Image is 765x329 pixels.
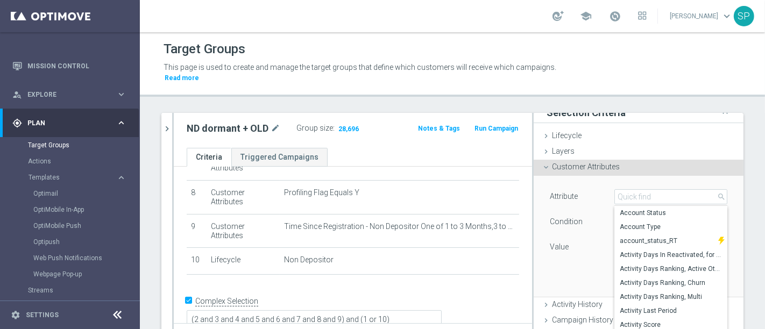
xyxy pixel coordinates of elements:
[161,113,172,145] button: chevron_right
[33,189,112,198] a: Optimail
[33,185,139,202] div: Optimail
[33,270,112,278] a: Webpage Pop-up
[12,118,116,128] div: Plan
[271,122,280,135] i: mode_edit
[284,188,359,197] span: Profiling Flag Equals Y
[162,124,172,134] i: chevron_right
[33,205,112,214] a: OptiMobile In-App
[12,118,22,128] i: gps_fixed
[552,316,613,324] span: Campaign History
[28,286,112,295] a: Streams
[33,238,112,246] a: Optipush
[620,223,722,231] span: Account Type
[284,255,334,264] span: Non Depositor
[28,141,112,149] a: Target Groups
[717,192,726,201] span: search
[550,217,583,226] lable: Condition
[26,312,59,318] a: Settings
[669,8,734,24] a: [PERSON_NAME]keyboard_arrow_down
[296,124,333,133] label: Group size
[550,192,578,201] lable: Attribute
[116,89,126,99] i: keyboard_arrow_right
[12,90,116,99] div: Explore
[417,123,461,134] button: Notes & Tags
[116,173,126,183] i: keyboard_arrow_right
[734,6,754,26] div: SP
[333,124,335,133] label: :
[164,63,556,71] span: This page is used to create and manage the target groups that define which customers will receive...
[12,52,126,80] div: Mission Control
[620,264,722,273] span: Activity Days Ranking, Active Other
[33,266,139,282] div: Webpage Pop-up
[620,320,722,329] span: Activity Score
[27,120,116,126] span: Plan
[28,157,112,166] a: Actions
[718,234,725,248] img: zipper.svg
[620,251,722,259] span: Activity Days In Reactivated, for Segmentation Layer
[187,148,231,167] a: Criteria
[29,174,105,181] span: Templates
[33,254,112,262] a: Web Push Notifications
[231,148,328,167] a: Triggered Campaigns
[187,181,207,214] td: 8
[721,10,733,22] span: keyboard_arrow_down
[12,90,22,99] i: person_search
[164,41,245,57] h1: Target Groups
[12,90,127,99] button: person_search Explore keyboard_arrow_right
[552,131,582,140] span: Lifecycle
[28,169,139,282] div: Templates
[33,218,139,234] div: OptiMobile Push
[620,209,722,217] span: Account Status
[29,174,116,181] div: Templates
[27,52,126,80] a: Mission Control
[620,278,722,287] span: Activity Days Ranking, Churn
[547,106,626,119] h3: Selection Criteria
[28,298,139,314] div: Realtime Triggers
[207,214,280,248] td: Customer Attributes
[580,10,592,22] span: school
[28,153,139,169] div: Actions
[28,173,127,182] button: Templates keyboard_arrow_right
[33,221,112,230] a: OptiMobile Push
[614,189,727,204] input: Quick find
[284,222,515,231] span: Time Since Registration - Non Depositor One of 1 to 3 Months,3 to 6 Months,More Than [DATE]
[12,62,127,70] button: Mission Control
[207,181,280,214] td: Customer Attributes
[33,234,139,250] div: Optipush
[552,162,620,171] span: Customer Attributes
[33,250,139,266] div: Web Push Notifications
[11,310,20,320] i: settings
[620,306,722,315] span: Activity Last Period
[116,118,126,128] i: keyboard_arrow_right
[187,122,268,135] h2: ND dormant + OLD
[195,296,258,306] label: Complex Selection
[187,214,207,248] td: 9
[187,248,207,275] td: 10
[164,72,200,84] button: Read more
[27,91,116,98] span: Explore
[620,237,713,245] span: account_status_RT
[12,119,127,127] button: gps_fixed Plan keyboard_arrow_right
[33,202,139,218] div: OptiMobile In-App
[620,292,722,301] span: Activity Days Ranking, Multi
[28,137,139,153] div: Target Groups
[550,242,569,252] label: Value
[552,147,575,155] span: Layers
[473,123,519,134] button: Run Campaign
[337,125,360,135] span: 28,696
[28,282,139,298] div: Streams
[207,248,280,275] td: Lifecycle
[552,300,603,309] span: Activity History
